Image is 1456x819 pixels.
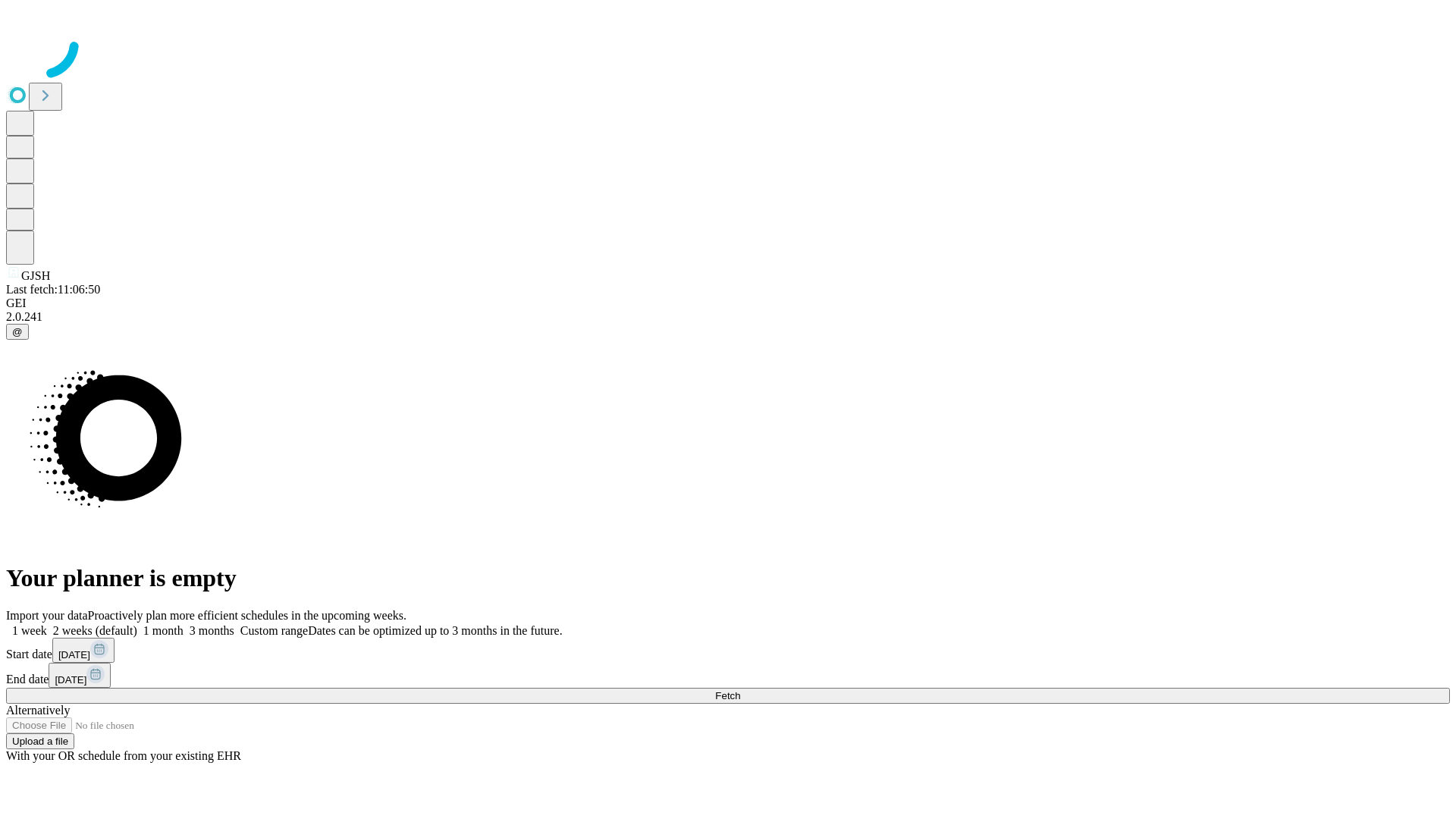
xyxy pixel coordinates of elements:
[6,733,74,749] button: Upload a file
[6,704,70,717] span: Alternatively
[308,624,562,637] span: Dates can be optimized up to 3 months in the future.
[6,638,1450,663] div: Start date
[190,624,234,637] span: 3 months
[49,663,111,688] button: [DATE]
[6,297,1450,310] div: GEI
[6,564,1450,592] h1: Your planner is empty
[55,674,86,686] span: [DATE]
[53,624,137,637] span: 2 weeks (default)
[12,624,47,637] span: 1 week
[6,283,100,296] span: Last fetch: 11:06:50
[6,688,1450,704] button: Fetch
[240,624,308,637] span: Custom range
[52,638,115,663] button: [DATE]
[6,663,1450,688] div: End date
[6,324,29,340] button: @
[6,749,241,762] span: With your OR schedule from your existing EHR
[6,609,88,622] span: Import your data
[88,609,406,622] span: Proactively plan more efficient schedules in the upcoming weeks.
[12,326,23,337] span: @
[21,269,50,282] span: GJSH
[6,310,1450,324] div: 2.0.241
[58,649,90,661] span: [DATE]
[715,690,740,701] span: Fetch
[143,624,184,637] span: 1 month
